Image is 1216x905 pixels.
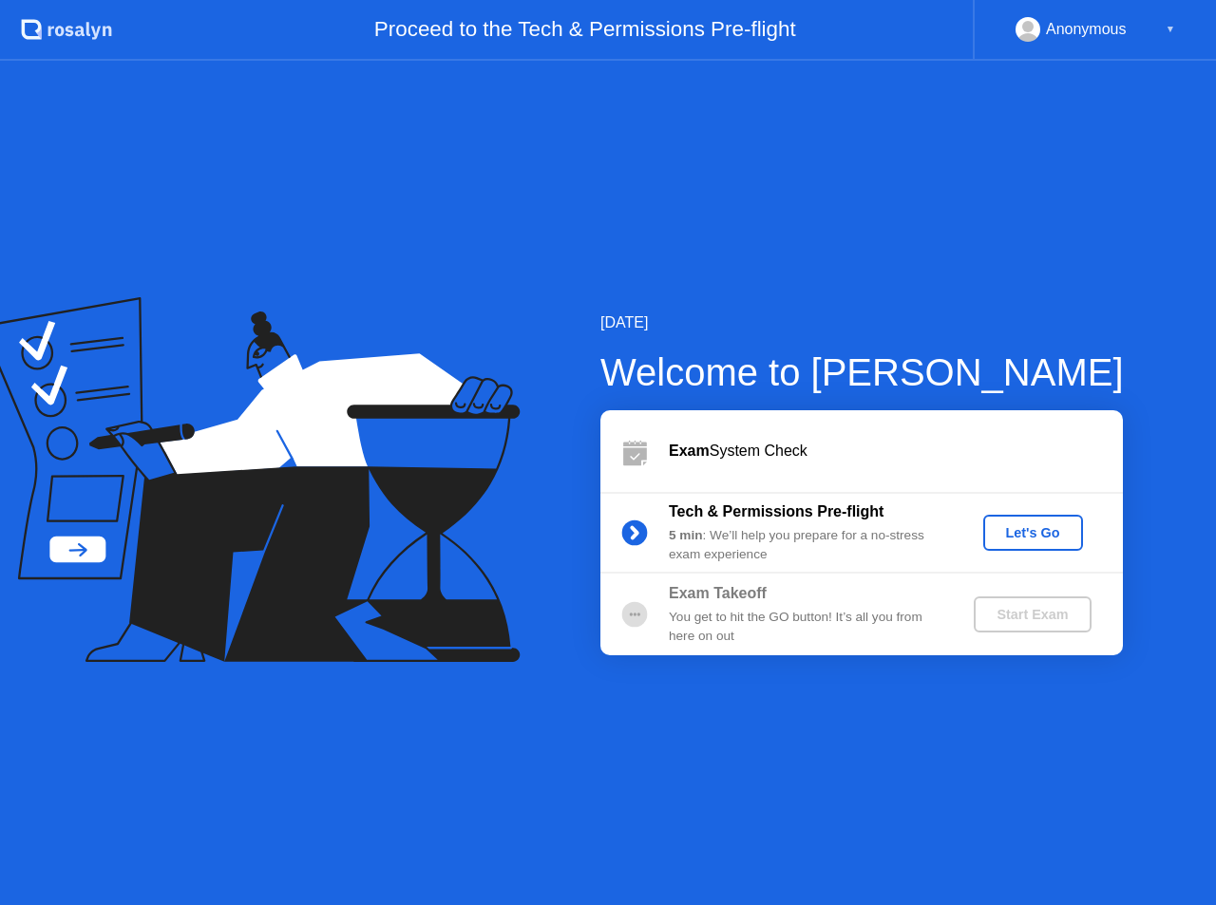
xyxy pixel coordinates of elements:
[669,528,703,542] b: 5 min
[669,608,942,647] div: You get to hit the GO button! It’s all you from here on out
[669,585,767,601] b: Exam Takeoff
[983,515,1083,551] button: Let's Go
[669,503,883,519] b: Tech & Permissions Pre-flight
[600,311,1124,334] div: [DATE]
[974,596,1091,632] button: Start Exam
[1046,17,1127,42] div: Anonymous
[669,443,710,459] b: Exam
[981,607,1083,622] div: Start Exam
[669,440,1123,462] div: System Check
[991,525,1075,540] div: Let's Go
[669,526,942,565] div: : We’ll help you prepare for a no-stress exam experience
[1166,17,1175,42] div: ▼
[600,344,1124,401] div: Welcome to [PERSON_NAME]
